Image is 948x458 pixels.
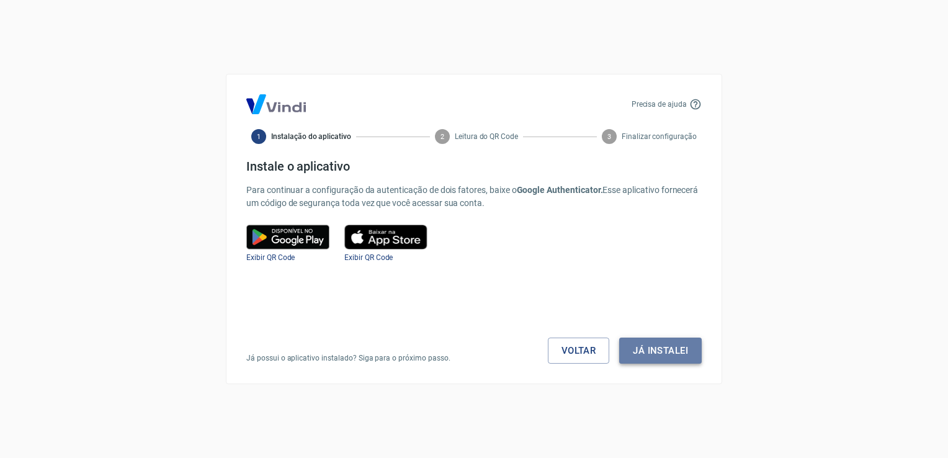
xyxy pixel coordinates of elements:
a: Voltar [548,338,610,364]
h4: Instale o aplicativo [246,159,702,174]
text: 1 [257,133,261,141]
img: Logo Vind [246,94,306,114]
button: Já instalei [619,338,702,364]
text: 2 [440,133,444,141]
a: Exibir QR Code [344,253,393,262]
p: Já possui o aplicativo instalado? Siga para o próximo passo. [246,352,450,364]
text: 3 [607,133,611,141]
img: google play [246,225,329,249]
span: Instalação do aplicativo [271,131,351,142]
p: Precisa de ajuda [632,99,687,110]
p: Para continuar a configuração da autenticação de dois fatores, baixe o Esse aplicativo fornecerá ... [246,184,702,210]
span: Finalizar configuração [622,131,697,142]
img: play [344,225,427,249]
a: Exibir QR Code [246,253,295,262]
b: Google Authenticator. [517,185,603,195]
span: Leitura do QR Code [455,131,518,142]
